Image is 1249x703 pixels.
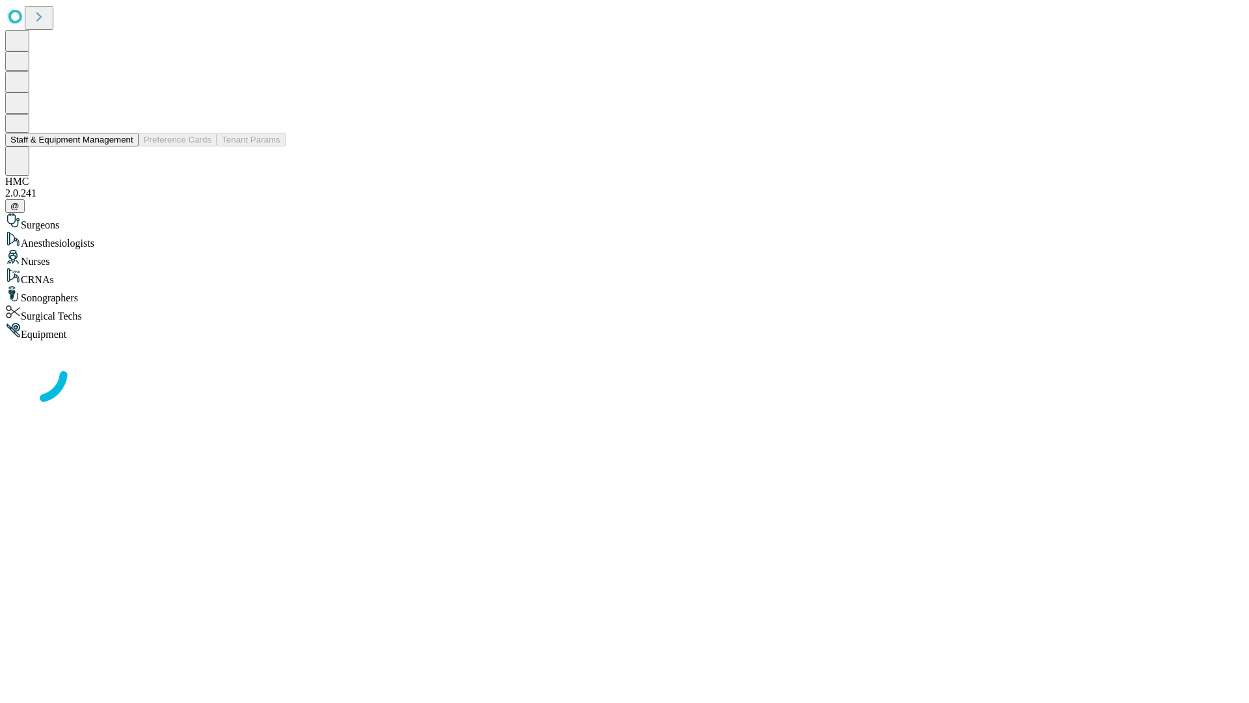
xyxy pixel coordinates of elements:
[5,268,1244,286] div: CRNAs
[5,249,1244,268] div: Nurses
[5,176,1244,187] div: HMC
[5,286,1244,304] div: Sonographers
[5,304,1244,322] div: Surgical Techs
[5,187,1244,199] div: 2.0.241
[5,213,1244,231] div: Surgeons
[5,199,25,213] button: @
[10,201,20,211] span: @
[217,133,286,146] button: Tenant Params
[5,133,139,146] button: Staff & Equipment Management
[139,133,217,146] button: Preference Cards
[5,231,1244,249] div: Anesthesiologists
[5,322,1244,340] div: Equipment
